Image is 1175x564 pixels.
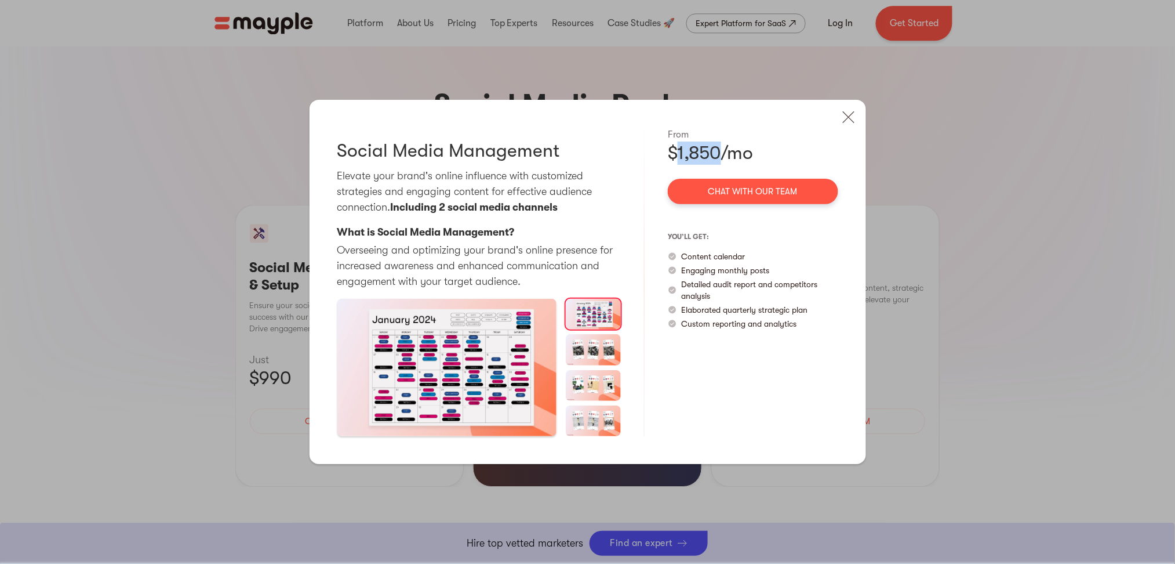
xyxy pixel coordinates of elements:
strong: Including 2 social media channels [391,201,558,213]
div: $1,850/mo [668,142,838,165]
p: Elaborated quarterly strategic plan [682,304,808,316]
a: open lightbox [337,299,557,436]
div: From [668,128,838,142]
p: Overseeing and optimizing your brand's online presence for increased awareness and enhanced commu... [337,243,621,290]
p: Custom reporting and analytics [682,318,797,330]
p: Engaging monthly posts [682,265,770,276]
p: Elevate your brand's online influence with customized strategies and engaging content for effecti... [337,168,621,215]
p: Content calendar [682,251,745,262]
h3: Social Media Management [337,139,560,162]
p: Detailed audit report and competitors analysis [682,279,838,302]
p: What is Social Media Management? [337,225,515,240]
p: you’ll get: [668,227,838,246]
a: Chat with our team [668,179,838,204]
